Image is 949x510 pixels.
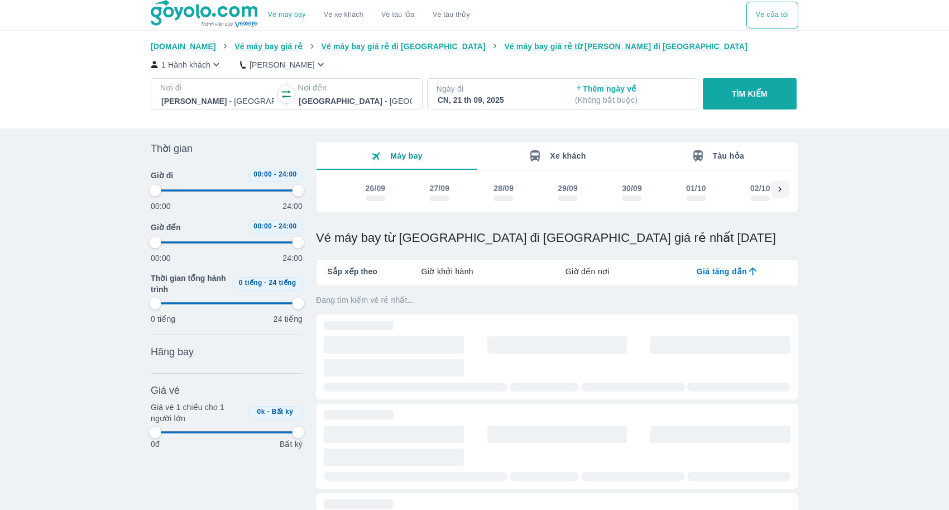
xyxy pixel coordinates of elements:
[268,11,306,19] a: Vé máy bay
[151,252,171,264] p: 00:00
[274,222,276,230] span: -
[253,222,272,230] span: 00:00
[279,170,297,178] span: 24:00
[686,183,706,194] div: 01/10
[732,88,768,99] p: TÌM KIẾM
[703,78,796,109] button: TÌM KIẾM
[746,2,798,28] div: choose transportation mode
[421,266,473,277] span: Giờ khởi hành
[240,59,327,70] button: [PERSON_NAME]
[161,59,210,70] p: 1 Hành khách
[274,170,276,178] span: -
[504,42,747,51] span: Vé máy bay giá rẻ từ [PERSON_NAME] đi [GEOGRAPHIC_DATA]
[282,201,303,212] p: 24:00
[280,438,303,450] p: Bất kỳ
[390,151,423,160] span: Máy bay
[259,2,479,28] div: choose transportation mode
[151,222,181,233] span: Giờ đến
[750,183,770,194] div: 02/10
[322,42,486,51] span: Vé máy bay giá rẻ đi [GEOGRAPHIC_DATA]
[234,42,303,51] span: Vé máy bay giá rẻ
[550,151,586,160] span: Xe khách
[267,408,270,416] span: -
[316,294,798,306] p: Đang tìm kiếm vé rẻ nhất...
[272,408,294,416] span: Bất kỳ
[151,273,228,295] span: Thời gian tổng hành trình
[151,59,222,70] button: 1 Hành khách
[565,266,610,277] span: Giờ đến nơi
[151,170,173,181] span: Giờ đi
[250,59,315,70] p: [PERSON_NAME]
[429,183,449,194] div: 27/09
[377,260,798,283] div: lab API tabs example
[239,279,262,287] span: 0 tiếng
[372,2,424,28] a: Vé tàu lửa
[151,384,180,397] span: Giá vé
[324,11,363,19] a: Vé xe khách
[253,170,272,178] span: 00:00
[316,230,798,246] h1: Vé máy bay từ [GEOGRAPHIC_DATA] đi [GEOGRAPHIC_DATA] giá rẻ nhất [DATE]
[327,266,377,277] span: Sắp xếp theo
[151,313,175,325] p: 0 tiếng
[274,313,303,325] p: 24 tiếng
[438,94,550,106] div: CN, 21 th 09, 2025
[151,142,193,155] span: Thời gian
[257,408,265,416] span: 0k
[437,83,552,94] p: Ngày đi
[575,83,688,106] p: Thêm ngày về
[366,183,386,194] div: 26/09
[151,41,798,52] nav: breadcrumb
[269,279,296,287] span: 24 tiếng
[264,279,266,287] span: -
[151,42,216,51] span: [DOMAIN_NAME]
[151,402,243,424] p: Giá vé 1 chiều cho 1 người lớn
[575,94,688,106] p: ( Không bắt buộc )
[697,266,747,277] span: Giá tăng dần
[713,151,745,160] span: Tàu hỏa
[343,180,771,205] div: scrollable day and price
[151,345,194,359] span: Hãng bay
[493,183,514,194] div: 28/09
[160,82,275,93] p: Nơi đi
[424,2,479,28] button: Vé tàu thủy
[282,252,303,264] p: 24:00
[151,201,171,212] p: 00:00
[279,222,297,230] span: 24:00
[622,183,642,194] div: 30/09
[298,82,413,93] p: Nơi đến
[151,438,160,450] p: 0đ
[558,183,578,194] div: 29/09
[746,2,798,28] button: Vé của tôi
